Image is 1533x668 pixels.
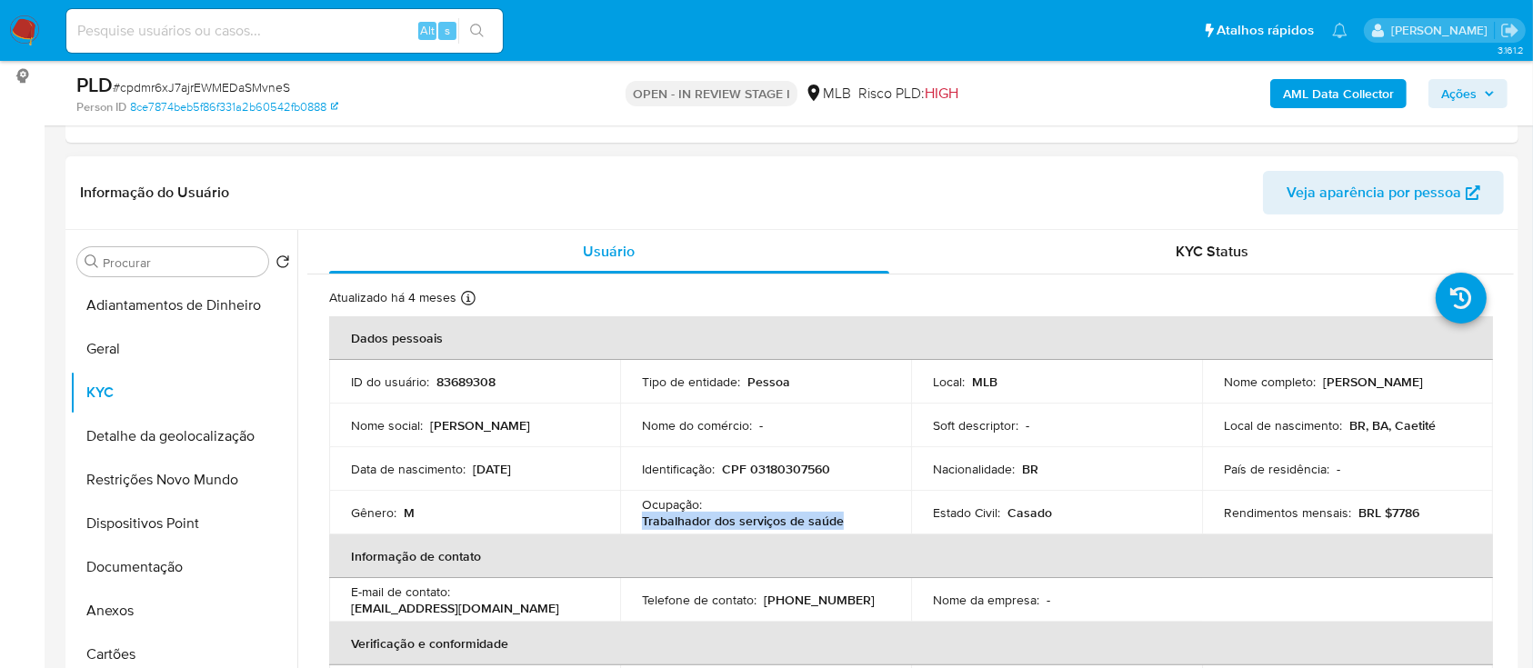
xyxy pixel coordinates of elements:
p: Local de nascimento : [1224,417,1342,434]
button: Veja aparência por pessoa [1263,171,1504,214]
p: BR [1022,461,1038,477]
p: Tipo de entidade : [642,374,740,390]
button: Geral [70,327,297,371]
p: Gênero : [351,504,396,521]
p: MLB [972,374,997,390]
p: - [1047,592,1050,608]
p: - [1337,461,1340,477]
a: Notificações [1332,23,1348,38]
button: Adiantamentos de Dinheiro [70,284,297,327]
p: Nome social : [351,417,423,434]
p: Atualizado há 4 meses [329,289,456,306]
p: Casado [1007,504,1052,521]
p: [EMAIL_ADDRESS][DOMAIN_NAME] [351,600,559,616]
span: Alt [420,22,435,39]
p: Soft descriptor : [933,417,1018,434]
p: Pessoa [747,374,790,390]
p: [DATE] [473,461,511,477]
p: Ocupação : [642,496,702,513]
p: Nome do comércio : [642,417,752,434]
button: Retornar ao pedido padrão [276,254,290,274]
input: Procurar [103,254,261,271]
p: 83689308 [436,374,496,390]
button: Restrições Novo Mundo [70,458,297,502]
p: [PERSON_NAME] [430,417,530,434]
button: Dispositivos Point [70,502,297,545]
span: KYC Status [1176,241,1248,262]
th: Dados pessoais [329,316,1493,360]
b: PLD [76,70,113,99]
p: Estado Civil : [933,504,1000,521]
p: Identificação : [642,461,715,477]
p: BR, BA, Caetité [1349,417,1436,434]
p: Rendimentos mensais : [1224,504,1351,521]
p: Local : [933,374,965,390]
p: [PHONE_NUMBER] [764,592,875,608]
b: Person ID [76,99,126,115]
button: Detalhe da geolocalização [70,414,297,458]
p: CPF 03180307560 [722,461,830,477]
p: ID do usuário : [351,374,429,390]
button: Procurar [85,254,99,269]
span: Veja aparência por pessoa [1287,171,1461,214]
b: AML Data Collector [1283,79,1394,108]
p: - [1026,417,1029,434]
p: BRL $7786 [1358,504,1419,521]
span: HIGH [925,83,958,104]
p: Data de nascimento : [351,461,466,477]
span: Risco PLD: [858,84,958,104]
span: s [445,22,450,39]
button: Anexos [70,589,297,633]
p: M [404,504,415,521]
h1: Informação do Usuário [80,184,229,202]
span: Usuário [583,241,635,262]
p: carlos.guerra@mercadopago.com.br [1391,22,1494,39]
button: KYC [70,371,297,414]
p: - [759,417,763,434]
p: Nome da empresa : [933,592,1039,608]
span: Ações [1441,79,1477,108]
span: 3.161.2 [1498,43,1524,57]
p: [PERSON_NAME] [1323,374,1423,390]
p: OPEN - IN REVIEW STAGE I [626,81,797,106]
th: Verificação e conformidade [329,622,1493,665]
p: Nacionalidade : [933,461,1015,477]
p: Nome completo : [1224,374,1316,390]
input: Pesquise usuários ou casos... [66,19,503,43]
button: Documentação [70,545,297,589]
th: Informação de contato [329,534,1493,578]
span: Atalhos rápidos [1217,21,1314,40]
p: Trabalhador dos serviços de saúde [642,513,844,529]
div: MLB [805,84,851,104]
p: Telefone de contato : [642,592,756,608]
button: Ações [1428,79,1508,108]
span: # cpdmr6xJ7ajrEWMEDaSMvneS [113,78,290,96]
p: País de residência : [1224,461,1329,477]
a: 8ce7874beb5f86f331a2b60542fb0888 [130,99,338,115]
button: AML Data Collector [1270,79,1407,108]
p: E-mail de contato : [351,583,450,600]
a: Sair [1500,21,1519,40]
button: search-icon [458,18,496,44]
